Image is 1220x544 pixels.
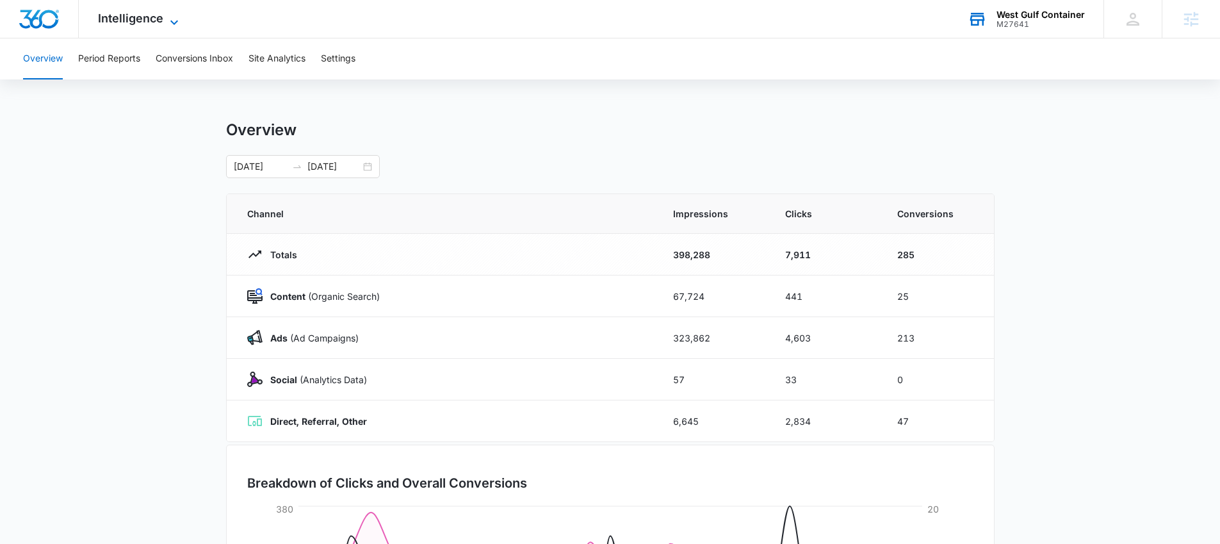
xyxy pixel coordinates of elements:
button: Period Reports [78,38,140,79]
div: account id [996,20,1085,29]
strong: Direct, Referral, Other [270,416,367,427]
span: Impressions [673,207,754,220]
img: Content [247,288,263,304]
span: Conversions [897,207,973,220]
button: Site Analytics [248,38,305,79]
p: (Analytics Data) [263,373,367,386]
p: (Organic Search) [263,290,380,303]
td: 4,603 [770,317,882,359]
button: Conversions Inbox [156,38,233,79]
span: to [292,161,302,172]
td: 213 [882,317,994,359]
div: account name [996,10,1085,20]
td: 7,911 [770,234,882,276]
button: Overview [23,38,63,79]
td: 33 [770,359,882,400]
td: 47 [882,400,994,442]
td: 323,862 [658,317,770,359]
td: 398,288 [658,234,770,276]
strong: Social [270,374,297,385]
h1: Overview [226,120,297,140]
span: Channel [247,207,642,220]
strong: Ads [270,333,288,343]
img: Ads [247,330,263,345]
td: 67,724 [658,276,770,317]
strong: Content [270,291,305,302]
img: Social [247,372,263,387]
tspan: 20 [927,504,939,515]
span: Intelligence [98,12,163,25]
td: 441 [770,276,882,317]
input: End date [307,160,361,174]
td: 285 [882,234,994,276]
td: 57 [658,359,770,400]
p: (Ad Campaigns) [263,331,359,345]
button: Settings [321,38,355,79]
td: 0 [882,359,994,400]
td: 25 [882,276,994,317]
span: Clicks [785,207,866,220]
tspan: 380 [276,504,293,515]
td: 6,645 [658,400,770,442]
input: Start date [234,160,287,174]
span: swap-right [292,161,302,172]
p: Totals [263,248,297,261]
td: 2,834 [770,400,882,442]
h3: Breakdown of Clicks and Overall Conversions [247,474,527,493]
